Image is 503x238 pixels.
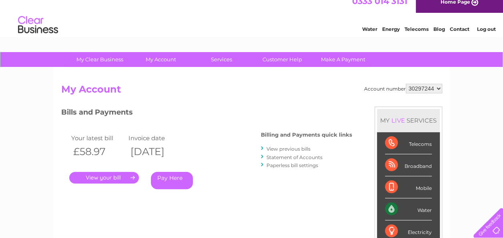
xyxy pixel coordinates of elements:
a: Contact [450,34,469,40]
a: Make A Payment [310,52,376,67]
div: Clear Business is a trading name of Verastar Limited (registered in [GEOGRAPHIC_DATA] No. 3667643... [63,4,441,39]
a: Blog [433,34,445,40]
div: Telecoms [385,132,432,154]
th: [DATE] [126,143,184,160]
a: Energy [382,34,400,40]
div: Broadband [385,154,432,176]
a: Telecoms [405,34,429,40]
h4: Billing and Payments quick links [261,132,352,138]
div: Water [385,198,432,220]
a: Water [362,34,377,40]
h3: Bills and Payments [61,107,352,121]
div: LIVE [390,117,407,124]
a: View previous bills [267,146,311,152]
th: £58.97 [69,143,127,160]
div: MY SERVICES [377,109,440,132]
a: Pay Here [151,172,193,189]
h2: My Account [61,84,442,99]
div: Mobile [385,176,432,198]
img: logo.png [18,21,58,45]
a: My Account [128,52,194,67]
a: 0333 014 3131 [352,4,407,14]
a: My Clear Business [67,52,133,67]
td: Your latest bill [69,133,127,143]
a: Statement of Accounts [267,154,323,160]
a: Services [188,52,255,67]
div: Account number [364,84,442,93]
a: Paperless bill settings [267,162,318,168]
a: Customer Help [249,52,315,67]
a: . [69,172,139,184]
a: Log out [477,34,495,40]
td: Invoice date [126,133,184,143]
